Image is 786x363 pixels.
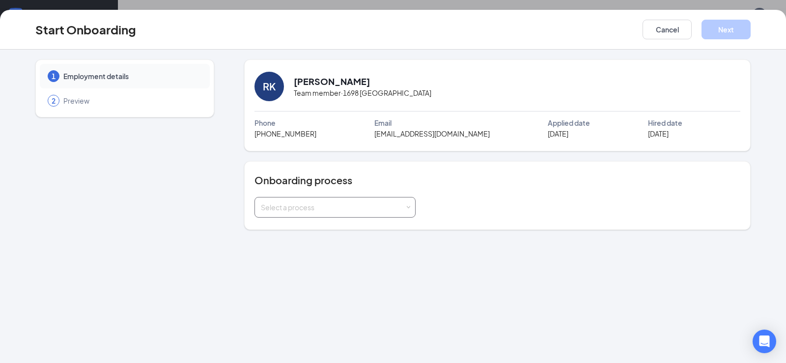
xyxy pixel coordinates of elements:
span: Hired date [648,117,682,128]
span: [DATE] [548,128,568,139]
h4: Onboarding process [254,173,740,187]
span: [DATE] [648,128,669,139]
span: [PHONE_NUMBER] [254,128,316,139]
div: Open Intercom Messenger [753,330,776,353]
span: Applied date [548,117,590,128]
h3: Start Onboarding [35,21,136,38]
span: 1 [52,71,56,81]
span: Team member · 1698 [GEOGRAPHIC_DATA] [294,87,431,98]
span: Phone [254,117,276,128]
span: [EMAIL_ADDRESS][DOMAIN_NAME] [374,128,490,139]
h2: [PERSON_NAME] [294,75,370,87]
span: Employment details [63,71,200,81]
button: Next [702,20,751,39]
span: Preview [63,96,200,106]
div: RK [263,80,276,93]
span: Email [374,117,392,128]
div: Select a process [261,202,405,212]
button: Cancel [643,20,692,39]
span: 2 [52,96,56,106]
